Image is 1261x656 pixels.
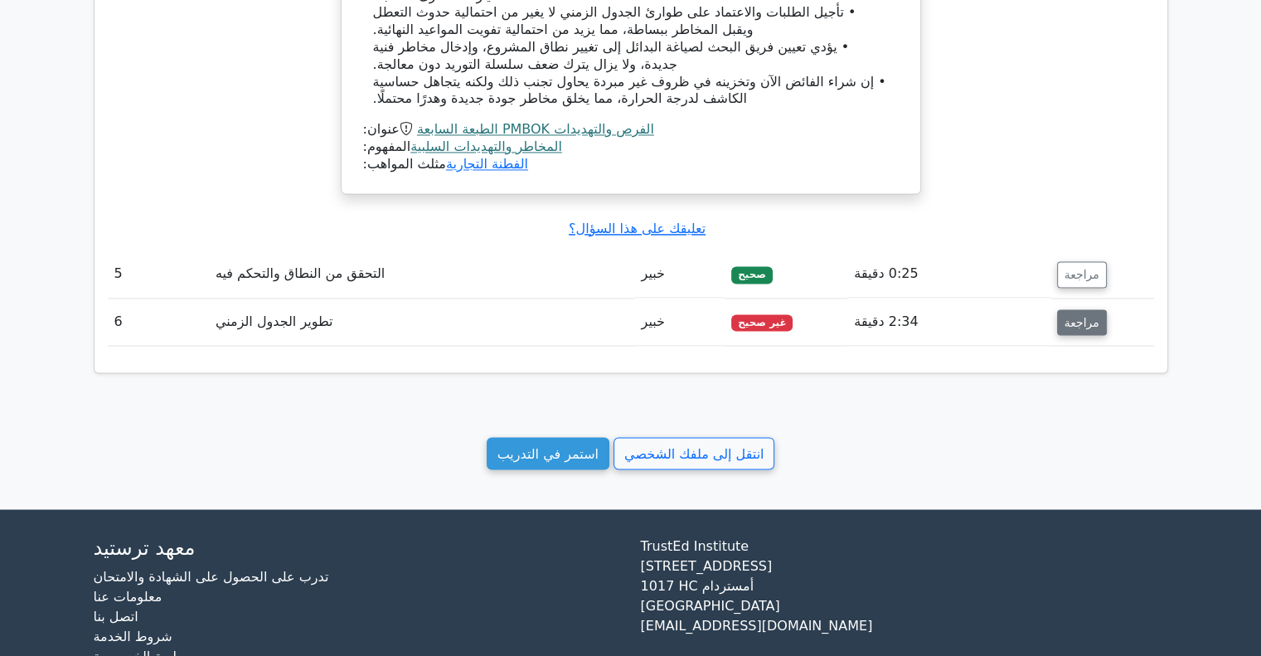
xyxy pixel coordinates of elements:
button: مراجعة [1057,261,1107,288]
font: • يؤدي تعيين فريق البحث لصياغة البدائل إلى تغيير نطاق المشروع، وإدخال مخاطر فنية جديدة، ولا يزال ... [373,39,850,72]
a: معلومات عنا [94,588,162,604]
font: عنوان: [363,121,400,137]
a: اتصل بنا [94,608,138,624]
font: التحقق من النطاق والتحكم فيه [216,265,385,281]
font: المفهوم: [363,138,411,154]
font: • تأجيل الطلبات والاعتماد على طوارئ الجدول الزمني لا يغير من احتمالية حدوث التعطل ويقبل المخاطر ب... [373,4,856,37]
font: [STREET_ADDRESS] [641,557,773,573]
font: انتقل إلى ملفك الشخصي [624,445,764,461]
font: 2:34 دقيقة [854,313,918,329]
font: استمر في التدريب [497,445,599,461]
font: TrustEd Institute [641,537,749,553]
a: الفطنة التجارية [446,156,528,172]
font: 0:25 دقيقة [854,265,918,281]
font: [GEOGRAPHIC_DATA] [641,597,780,613]
font: • إن شراء الفائض الآن وتخزينه في ظروف غير مبردة يحاول تجنب ذلك ولكنه يتجاهل حساسية الكاشف لدرجة ا... [373,74,886,107]
font: مثلث المواهب: [363,156,446,172]
a: انتقل إلى ملفك الشخصي [614,437,774,469]
font: 1017 HC أمستردام [641,577,754,593]
font: مراجعة [1065,268,1099,281]
a: شروط الخدمة [94,628,172,644]
font: معهد ترستيد [94,536,196,559]
button: مراجعة [1057,309,1107,336]
font: 5 [114,265,123,281]
a: تعليقك على هذا السؤال؟ [569,221,706,236]
a: تدرب على الحصول على الشهادة والامتحان [94,568,329,584]
font: مراجعة [1065,315,1099,328]
font: 6 [114,313,123,329]
font: [EMAIL_ADDRESS][DOMAIN_NAME] [641,617,873,633]
font: خبير [642,313,665,329]
a: الفرص والتهديدات PMBOK الطبعة السابعة [417,121,654,137]
font: خبير [642,265,665,281]
font: غير صحيح [738,317,787,328]
a: المخاطر والتهديدات السلبية [410,138,562,154]
font: صحيح [738,269,766,280]
font: تطوير الجدول الزمني [216,313,333,329]
a: استمر في التدريب [487,437,609,469]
